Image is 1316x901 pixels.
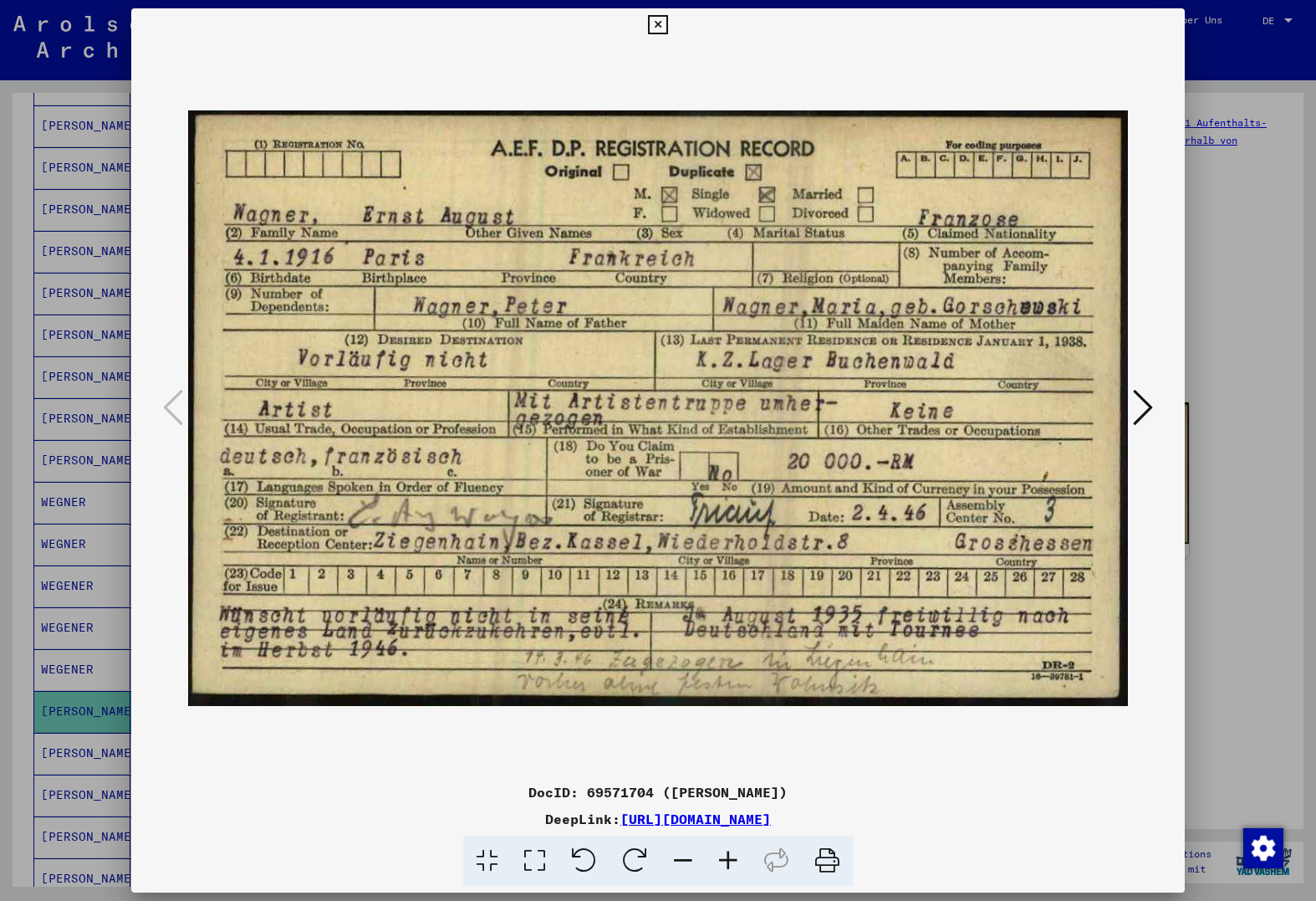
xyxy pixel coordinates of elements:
img: 001.jpg [188,42,1127,776]
div: Zustimmung ändern [1242,827,1283,868]
a: [URL][DOMAIN_NAME] [620,811,771,827]
img: Zustimmung ändern [1243,828,1283,868]
div: DocID: 69571704 ([PERSON_NAME]) [131,782,1184,802]
div: DeepLink: [131,809,1184,829]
